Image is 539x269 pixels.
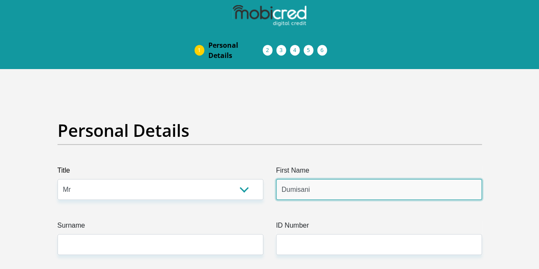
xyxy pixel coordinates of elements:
[58,165,263,179] label: Title
[58,234,263,255] input: Surname
[202,37,270,64] a: PersonalDetails
[208,40,263,61] span: Personal Details
[276,234,482,255] input: ID Number
[58,220,263,234] label: Surname
[233,5,306,26] img: mobicred logo
[276,220,482,234] label: ID Number
[276,165,482,179] label: First Name
[58,120,482,141] h2: Personal Details
[276,179,482,200] input: First Name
